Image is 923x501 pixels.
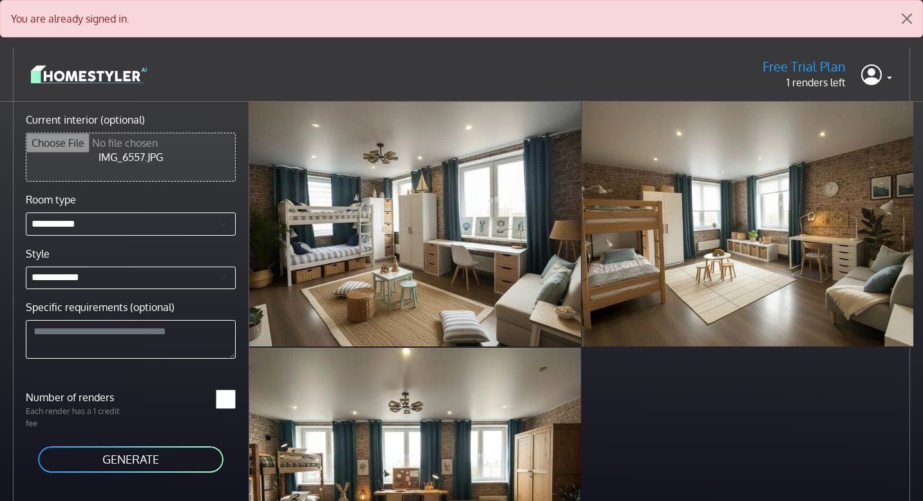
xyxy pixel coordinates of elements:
[18,405,131,430] p: Each render has a 1 credit fee
[18,390,131,405] label: Number of renders
[26,246,50,261] label: Style
[26,112,145,128] label: Current interior (optional)
[37,445,225,474] button: GENERATE
[763,59,846,75] h5: Free Trial Plan
[26,192,76,207] label: Room type
[26,299,175,315] label: Specific requirements (optional)
[31,63,147,86] img: logo-3de290ba35641baa71223ecac5eacb59cb85b4c7fdf211dc9aaecaaee71ea2f8.svg
[891,1,922,37] button: Close
[763,75,846,90] p: 1 renders left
